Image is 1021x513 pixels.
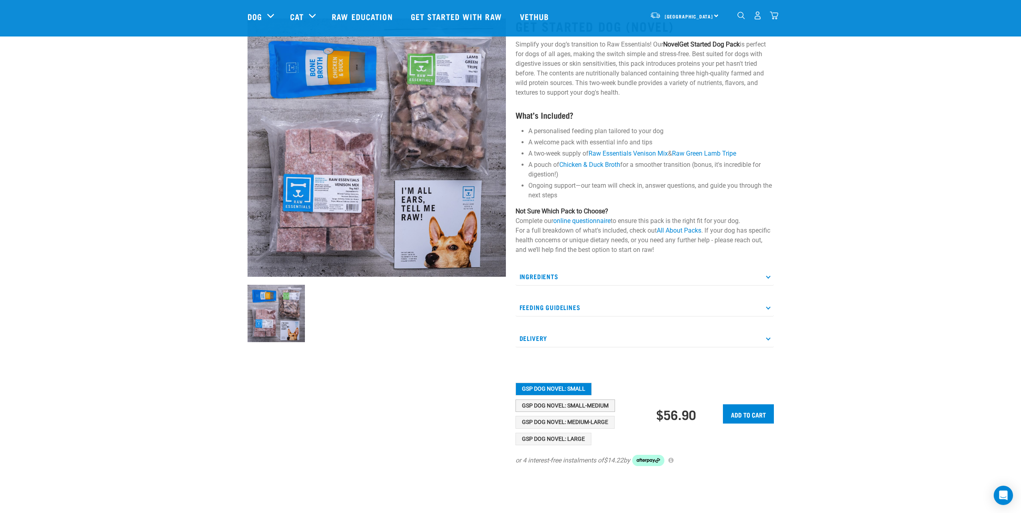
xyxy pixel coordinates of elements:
[528,138,774,147] li: A welcome pack with essential info and tips
[403,0,512,32] a: Get started with Raw
[672,150,736,157] a: Raw Green Lamb Tripe
[516,207,608,215] strong: Not Sure Which Pack to Choose?
[516,268,774,286] p: Ingredients
[559,161,620,168] a: Chicken & Duck Broth
[665,15,713,18] span: [GEOGRAPHIC_DATA]
[589,150,668,157] a: Raw Essentials Venison Mix
[516,383,592,395] button: GSP Dog Novel: Small
[248,10,262,22] a: Dog
[650,12,661,19] img: van-moving.png
[723,404,774,424] input: Add to cart
[753,11,762,20] img: user.png
[516,40,774,97] p: Simplify your dog’s transition to Raw Essentials! Our is perfect for dogs of all ages, making the...
[632,455,664,466] img: Afterpay
[553,217,611,225] a: online questionnaire
[604,456,623,465] span: $14.22
[994,486,1013,505] div: Open Intercom Messenger
[657,227,701,234] a: All About Packs
[512,0,559,32] a: Vethub
[516,433,591,446] button: GSP Dog Novel: Large
[656,407,696,422] div: $56.90
[248,18,506,277] img: NSP Dog Novel Update
[770,11,778,20] img: home-icon@2x.png
[516,298,774,316] p: Feeding Guidelines
[516,329,774,347] p: Delivery
[248,285,305,342] img: NSP Dog Novel Update
[516,207,774,255] p: Complete our to ensure this pack is the right fit for your dog. For a full breakdown of what's in...
[324,0,402,32] a: Raw Education
[516,416,615,429] button: GSP Dog Novel: Medium-Large
[528,181,774,200] li: Ongoing support—our team will check in, answer questions, and guide you through the next steps
[679,41,740,48] strong: Get Started Dog Pack
[663,41,679,48] strong: Novel
[528,149,774,158] li: A two-week supply of &
[290,10,304,22] a: Cat
[516,455,774,466] div: or 4 interest-free instalments of by
[737,12,745,19] img: home-icon-1@2x.png
[516,113,573,117] strong: What’s Included?
[528,126,774,136] li: A personalised feeding plan tailored to your dog
[516,399,615,412] button: GSP Dog Novel: Small-Medium
[528,160,774,179] li: A pouch of for a smoother transition (bonus, it's incredible for digestion!)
